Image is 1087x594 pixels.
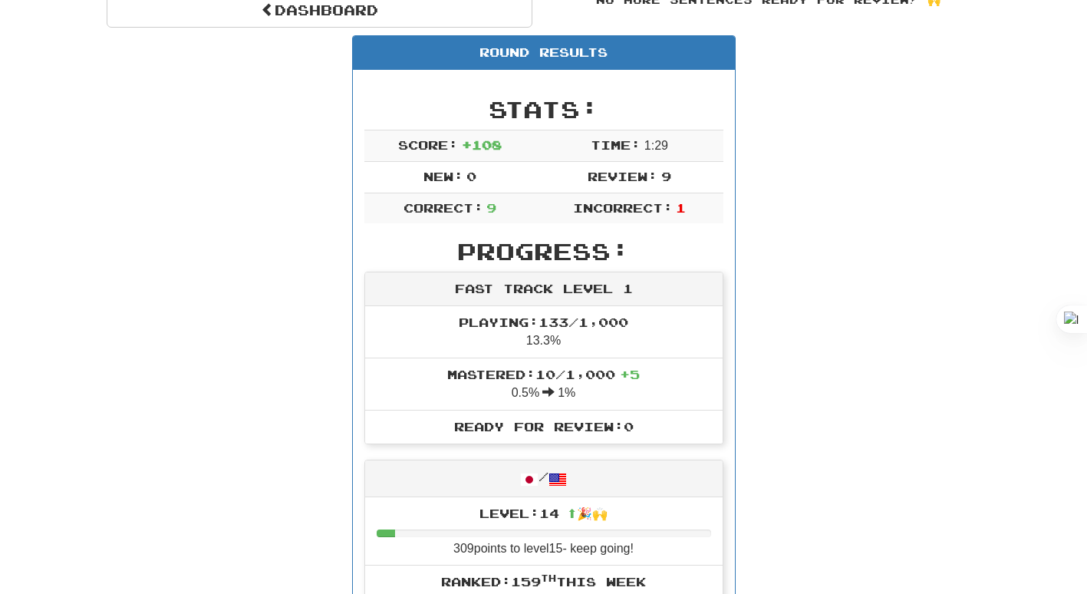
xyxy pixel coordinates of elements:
[486,200,496,215] span: 9
[559,506,608,520] span: ⬆🎉🙌
[364,97,723,122] h2: Stats:
[365,460,723,497] div: /
[466,169,476,183] span: 0
[365,306,723,358] li: 13.3%
[365,272,723,306] div: Fast Track Level 1
[353,36,735,70] div: Round Results
[364,239,723,264] h2: Progress:
[644,139,668,152] span: 1 : 29
[676,200,686,215] span: 1
[441,574,646,589] span: Ranked: 159 this week
[454,419,634,434] span: Ready for Review: 0
[365,497,723,566] li: 309 points to level 15 - keep going!
[591,137,641,152] span: Time:
[423,169,463,183] span: New:
[404,200,483,215] span: Correct:
[620,367,640,381] span: + 5
[459,315,628,329] span: Playing: 133 / 1,000
[365,358,723,411] li: 0.5% 1%
[398,137,458,152] span: Score:
[447,367,640,381] span: Mastered: 10 / 1,000
[462,137,502,152] span: + 108
[588,169,657,183] span: Review:
[541,573,556,583] sup: th
[573,200,673,215] span: Incorrect:
[661,169,671,183] span: 9
[479,506,608,520] span: Level: 14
